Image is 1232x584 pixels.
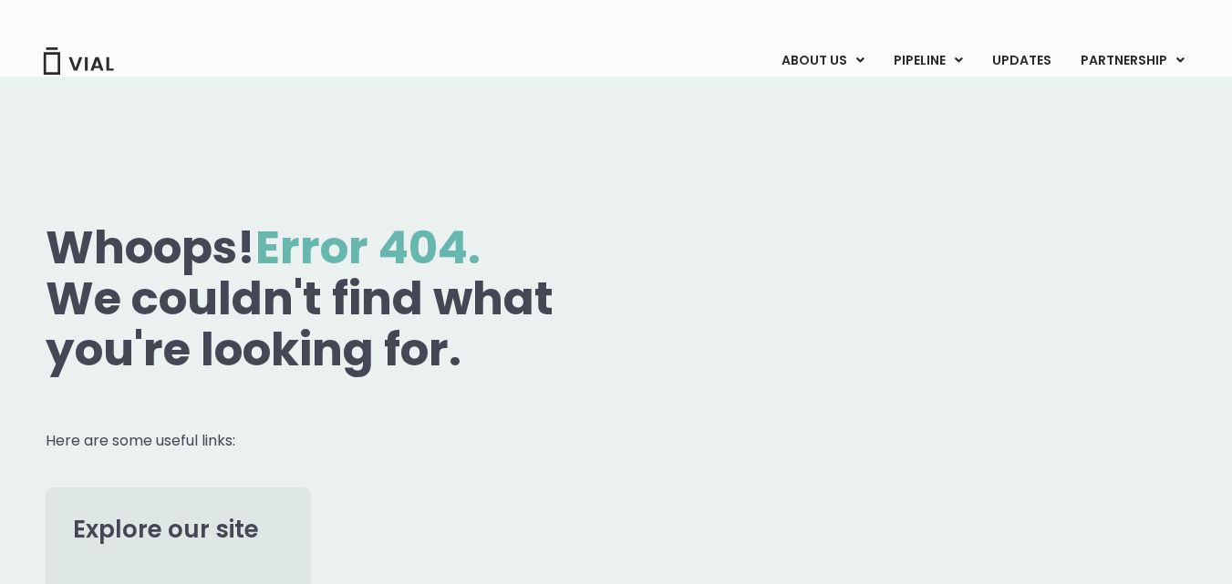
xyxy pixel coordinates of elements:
[767,46,878,77] a: ABOUT USMenu Toggle
[73,513,259,546] a: Explore our site
[42,47,115,75] img: Vial Logo
[46,430,235,451] span: Here are some useful links:
[978,46,1065,77] a: UPDATES
[46,222,624,375] h1: Whoops! We couldn't find what you're looking for.
[255,215,481,280] span: Error 404.
[1066,46,1199,77] a: PARTNERSHIPMenu Toggle
[879,46,977,77] a: PIPELINEMenu Toggle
